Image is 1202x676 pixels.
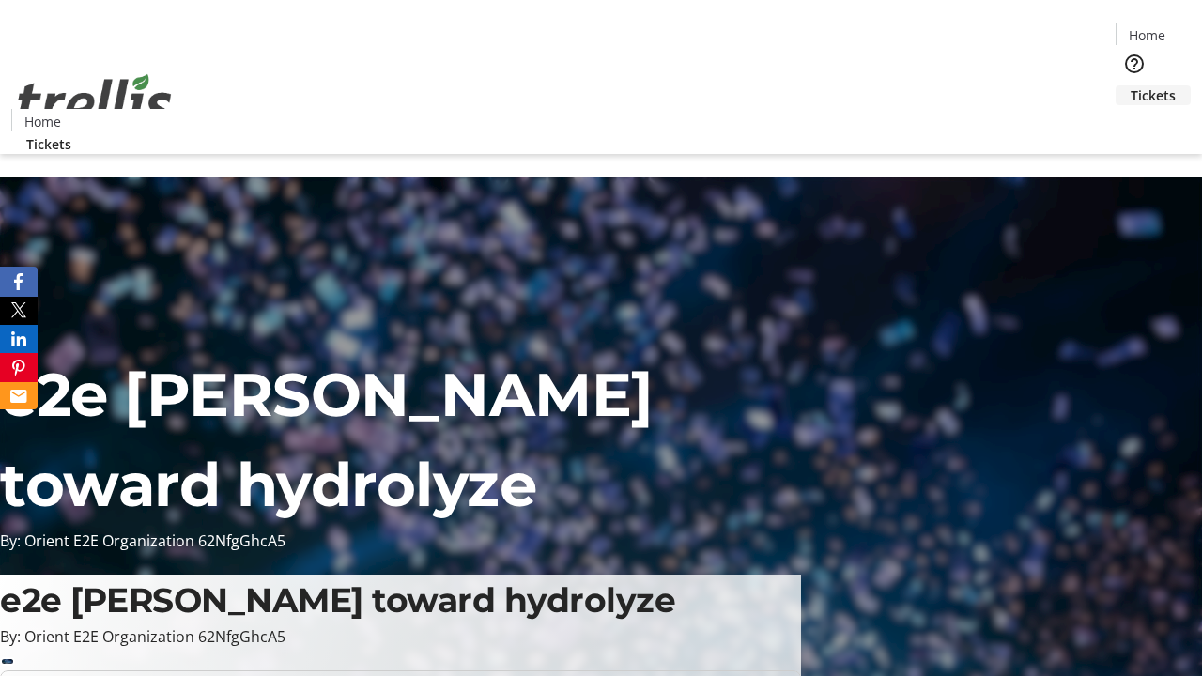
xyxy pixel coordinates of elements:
[1117,25,1177,45] a: Home
[1129,25,1165,45] span: Home
[1116,85,1191,105] a: Tickets
[24,112,61,131] span: Home
[11,134,86,154] a: Tickets
[1116,45,1153,83] button: Help
[11,54,178,147] img: Orient E2E Organization 62NfgGhcA5's Logo
[1116,105,1153,143] button: Cart
[1131,85,1176,105] span: Tickets
[12,112,72,131] a: Home
[26,134,71,154] span: Tickets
